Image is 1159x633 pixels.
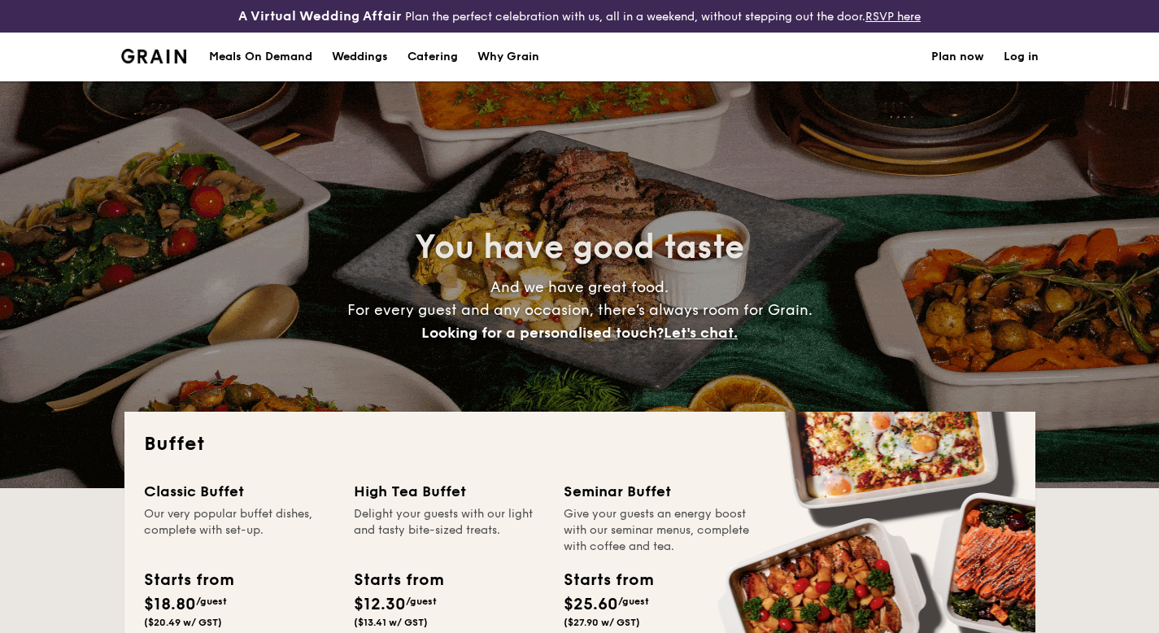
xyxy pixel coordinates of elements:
div: Plan the perfect celebration with us, all in a weekend, without stepping out the door. [194,7,966,26]
a: Catering [398,33,468,81]
span: $25.60 [564,595,618,614]
div: Starts from [144,568,233,592]
span: ($13.41 w/ GST) [354,617,428,628]
a: Why Grain [468,33,549,81]
div: Meals On Demand [209,33,312,81]
a: RSVP here [865,10,921,24]
div: Why Grain [477,33,539,81]
span: ($27.90 w/ GST) [564,617,640,628]
a: Plan now [931,33,984,81]
div: Classic Buffet [144,480,334,503]
div: Weddings [332,33,388,81]
span: ($20.49 w/ GST) [144,617,222,628]
a: Weddings [322,33,398,81]
img: Grain [121,49,187,63]
div: Seminar Buffet [564,480,754,503]
h2: Buffet [144,431,1016,457]
div: Give your guests an energy boost with our seminar menus, complete with coffee and tea. [564,506,754,555]
span: /guest [196,596,227,607]
div: Starts from [564,568,652,592]
span: /guest [406,596,437,607]
div: Starts from [354,568,442,592]
span: /guest [618,596,649,607]
div: Delight your guests with our light and tasty bite-sized treats. [354,506,544,555]
div: High Tea Buffet [354,480,544,503]
a: Logotype [121,49,187,63]
h4: A Virtual Wedding Affair [238,7,402,26]
span: $18.80 [144,595,196,614]
h1: Catering [407,33,458,81]
a: Meals On Demand [199,33,322,81]
span: Let's chat. [664,324,738,342]
div: Our very popular buffet dishes, complete with set-up. [144,506,334,555]
span: $12.30 [354,595,406,614]
a: Log in [1004,33,1039,81]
